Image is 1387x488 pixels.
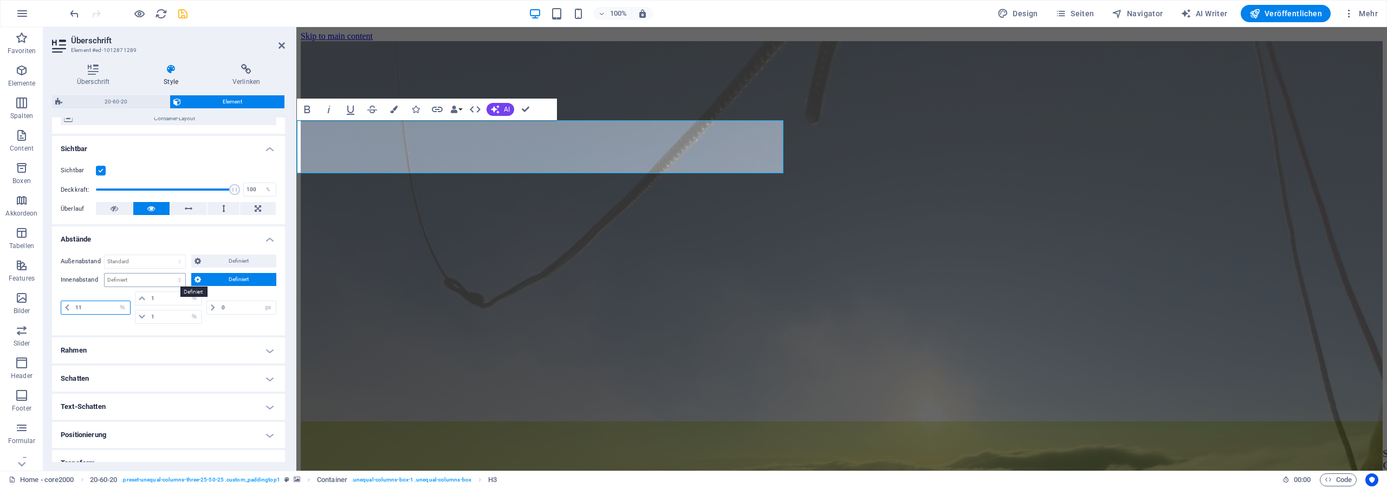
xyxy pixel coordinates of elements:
nav: breadcrumb [90,473,497,486]
p: Header [11,372,33,380]
h4: Positionierung [52,422,285,448]
span: Klick zum Auswählen. Doppelklick zum Bearbeiten [488,473,497,486]
span: AI Writer [1181,8,1228,19]
span: AI [504,106,510,113]
p: Spalten [10,112,33,120]
button: Italic (Ctrl+I) [319,99,339,120]
span: Navigator [1112,8,1163,19]
button: Definiert [191,255,276,268]
span: Veröffentlichen [1249,8,1322,19]
span: : [1301,476,1303,484]
span: Element [184,95,282,108]
button: undo [68,7,81,20]
span: 00 00 [1294,473,1311,486]
p: Formular [8,437,36,445]
span: Definiert [204,255,273,268]
p: Boxen [12,177,31,185]
h4: Sichtbar [52,136,285,155]
label: Innenabstand [61,274,104,287]
h4: Verlinken [208,64,285,87]
button: HTML [465,99,485,120]
button: Strikethrough [362,99,383,120]
button: Link [427,99,448,120]
h4: Schatten [52,366,285,392]
p: Tabellen [9,242,34,250]
p: Footer [12,404,31,413]
button: AI Writer [1176,5,1232,22]
span: Klick zum Auswählen. Doppelklick zum Bearbeiten [317,473,347,486]
h4: Überschrift [52,64,139,87]
span: . unequal-columns-box-1 .unequal-columns-box [352,473,471,486]
h6: Session-Zeit [1282,473,1311,486]
button: Confirm (Ctrl+⏎) [515,99,536,120]
button: save [176,7,189,20]
button: Element [170,95,285,108]
label: Deckkraft: [61,187,96,193]
h2: Überschrift [71,36,285,45]
p: Features [9,274,35,283]
a: Klick, um Auswahl aufzuheben. Doppelklick öffnet Seitenverwaltung [9,473,74,486]
label: Außenabstand [61,255,104,268]
span: 20-60-20 [66,95,166,108]
h3: Element #ed-1012871289 [71,45,263,55]
i: Seite neu laden [155,8,167,20]
button: Mehr [1339,5,1382,22]
h4: Style [139,64,208,87]
span: Container-Layout [76,112,273,125]
mark: Definiert [180,287,208,297]
button: Bold (Ctrl+B) [297,99,317,120]
a: Skip to main content [4,4,76,14]
h4: Abstände [52,226,285,246]
label: Sichtbar [61,164,96,177]
span: Code [1325,473,1352,486]
button: Code [1320,473,1357,486]
button: AI [487,103,514,116]
p: Bilder [14,307,30,315]
h4: Rahmen [52,337,285,363]
button: Seiten [1051,5,1099,22]
i: Dieses Element ist ein anpassbares Preset [284,477,289,483]
span: Definiert [204,273,273,286]
button: reload [154,7,167,20]
i: Save (Ctrl+S) [177,8,189,20]
span: Design [997,8,1038,19]
button: 100% [593,7,632,20]
p: Slider [14,339,30,348]
i: Element verfügt über einen Hintergrund [294,477,300,483]
div: % [261,183,276,196]
h4: Transform [52,450,285,476]
div: Design (Strg+Alt+Y) [993,5,1042,22]
button: Icons [405,99,426,120]
button: Navigator [1107,5,1168,22]
p: Content [10,144,34,153]
p: Elemente [8,79,36,88]
label: Überlauf [61,203,96,216]
span: Klick zum Auswählen. Doppelklick zum Bearbeiten [90,473,118,486]
button: Veröffentlichen [1241,5,1331,22]
button: Colors [384,99,404,120]
p: Akkordeon [5,209,37,218]
button: Definiert [191,273,276,286]
span: Mehr [1344,8,1378,19]
span: Seiten [1055,8,1094,19]
button: Design [993,5,1042,22]
h6: 100% [610,7,627,20]
h4: Text-Schatten [52,394,285,420]
p: Favoriten [8,47,36,55]
span: . preset-unequal-columns-three-25-50-25 .custom_paddingtop1 [121,473,280,486]
button: Usercentrics [1365,473,1378,486]
i: Rückgängig: Innenabstand ändern (Strg+Z) [68,8,81,20]
button: Underline (Ctrl+U) [340,99,361,120]
button: 20-60-20 [52,95,170,108]
button: Data Bindings [449,99,464,120]
button: Container-Layout [61,112,276,125]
